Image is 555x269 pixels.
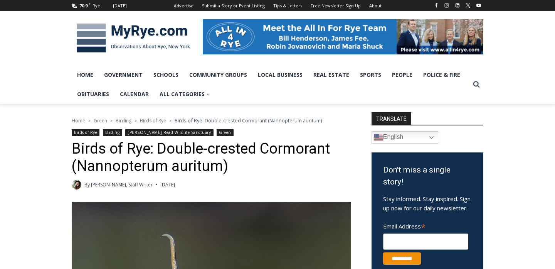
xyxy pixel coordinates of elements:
[72,117,85,124] a: Home
[217,129,234,136] a: Green
[252,65,308,85] a: Local Business
[91,181,153,188] a: [PERSON_NAME], Staff Writer
[110,118,113,124] span: >
[383,164,472,188] h3: Don't miss a single story!
[72,140,351,175] h1: Birds of Rye: Double-crested Cormorant (Nannopterum auritum)
[453,1,462,10] a: Linkedin
[442,1,451,10] a: Instagram
[383,194,472,213] p: Stay informed. Stay inspired. Sign up now for our daily newsletter.
[372,131,438,144] a: English
[84,181,90,188] span: By
[148,65,184,85] a: Schools
[418,65,466,85] a: Police & Fire
[355,65,387,85] a: Sports
[135,118,137,124] span: >
[88,118,91,124] span: >
[463,1,473,10] a: X
[432,1,441,10] a: Facebook
[383,218,468,232] label: Email Address
[374,133,383,142] img: en
[72,65,99,85] a: Home
[169,118,172,124] span: >
[469,78,483,91] button: View Search Form
[387,65,418,85] a: People
[114,85,154,104] a: Calendar
[160,181,175,188] time: [DATE]
[94,117,107,124] a: Green
[113,2,127,9] div: [DATE]
[474,1,483,10] a: YouTube
[72,85,114,104] a: Obituaries
[125,129,213,136] a: [PERSON_NAME] Read Wildlife Sanctuary
[103,129,122,136] a: Birding
[116,117,131,124] a: Birding
[72,129,99,136] a: Birds of Rye
[160,90,210,98] span: All Categories
[72,180,81,189] img: (PHOTO: MyRye.com Intern and Editor Tucker Smith. Contributed.)Tucker Smith, MyRye.com
[72,65,469,104] nav: Primary Navigation
[184,65,252,85] a: Community Groups
[203,19,483,54] img: All in for Rye
[92,2,100,9] div: Rye
[72,117,351,124] nav: Breadcrumbs
[79,3,87,8] span: 70.9
[99,65,148,85] a: Government
[140,117,166,124] a: Birds of Rye
[372,112,411,125] strong: TRANSLATE
[72,180,81,189] a: Author image
[308,65,355,85] a: Real Estate
[72,18,195,58] img: MyRye.com
[175,117,322,124] span: Birds of Rye: Double-crested Cormorant (Nannopterum auritum)
[154,85,215,104] a: All Categories
[89,2,91,6] span: F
